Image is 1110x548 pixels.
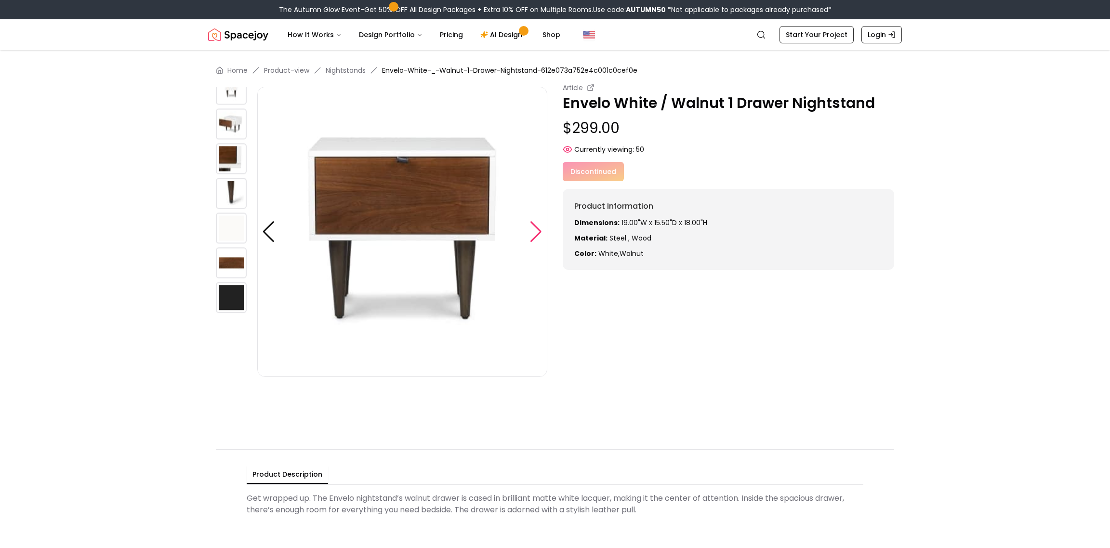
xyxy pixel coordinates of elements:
[598,249,620,258] span: white ,
[626,5,666,14] b: AUTUMN50
[636,145,644,154] span: 50
[247,466,328,484] button: Product Description
[216,282,247,313] img: https://storage.googleapis.com/spacejoy-main/assets/612e073a752e4c001c0cef0e/product_9_9c35fcggikgk
[780,26,854,43] a: Start Your Project
[620,249,644,258] span: walnut
[563,94,894,112] p: Envelo White / Walnut 1 Drawer Nightstand
[666,5,832,14] span: *Not applicable to packages already purchased*
[609,233,651,243] span: steel , wood
[208,25,268,44] a: Spacejoy
[574,218,620,227] strong: Dimensions:
[264,66,309,75] a: Product-view
[432,25,471,44] a: Pricing
[861,26,902,43] a: Login
[382,66,637,75] span: Envelo-White-_-Walnut-1-Drawer-Nightstand-612e073a752e4c001c0cef0e
[563,120,894,137] p: $299.00
[351,25,430,44] button: Design Portfolio
[216,213,247,243] img: https://storage.googleapis.com/spacejoy-main/assets/612e073a752e4c001c0cef0e/product_7_6em9ld0a6fde
[535,25,568,44] a: Shop
[574,249,596,258] strong: Color:
[574,233,608,243] strong: Material:
[279,5,832,14] div: The Autumn Glow Event-Get 50% OFF All Design Packages + Extra 10% OFF on Multiple Rooms.
[227,66,248,75] a: Home
[574,218,883,227] p: 19.00"W x 15.50"D x 18.00"H
[280,25,568,44] nav: Main
[216,143,247,174] img: https://storage.googleapis.com/spacejoy-main/assets/612e073a752e4c001c0cef0e/product_5_o51lgo06aj2
[583,29,595,40] img: United States
[247,489,863,520] div: Get wrapped up. The Envelo nightstand’s walnut drawer is cased in brilliant matte white lacquer, ...
[593,5,666,14] span: Use code:
[574,145,634,154] span: Currently viewing:
[280,25,349,44] button: How It Works
[208,25,268,44] img: Spacejoy Logo
[216,178,247,209] img: https://storage.googleapis.com/spacejoy-main/assets/612e073a752e4c001c0cef0e/product_6_ich3g6mgj71
[216,74,247,105] img: https://storage.googleapis.com/spacejoy-main/assets/612e073a752e4c001c0cef0e/product_3_8ofgohg3kfcj
[257,87,547,377] img: https://storage.googleapis.com/spacejoy-main/assets/612e073a752e4c001c0cef0e/product_2_n05eg020l3be
[326,66,366,75] a: Nightstands
[208,19,902,50] nav: Global
[216,247,247,278] img: https://storage.googleapis.com/spacejoy-main/assets/612e073a752e4c001c0cef0e/product_8_iok4nbpp84m8
[563,83,583,93] small: Article
[473,25,533,44] a: AI Design
[574,200,883,212] h6: Product Information
[216,108,247,139] img: https://storage.googleapis.com/spacejoy-main/assets/612e073a752e4c001c0cef0e/product_4_cm4nmo3pfki
[216,66,894,75] nav: breadcrumb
